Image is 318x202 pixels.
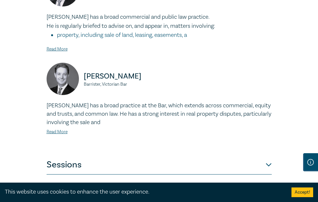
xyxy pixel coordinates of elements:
[47,129,68,135] a: Read More
[5,188,282,196] div: This website uses cookies to enhance the user experience.
[57,31,272,39] li: property, including sale of land, leasing, easements, a
[47,101,272,127] p: [PERSON_NAME] has a broad practice at the Bar, which extends across commercial, equity and trusts...
[47,155,272,175] button: Sessions
[47,63,79,95] img: https://s3.ap-southeast-2.amazonaws.com/leo-cussen-store-production-content/Contacts/Mitchell%20K...
[291,187,313,197] button: Accept cookies
[84,71,272,81] p: [PERSON_NAME]
[47,22,272,30] p: He is regularly briefed to advise on, and appear in, matters involving:
[307,159,314,165] img: Information Icon
[47,13,272,21] p: [PERSON_NAME] has a broad commercial and public law practice.
[84,82,272,87] small: Barrister, Victorian Bar
[47,46,68,52] a: Read More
